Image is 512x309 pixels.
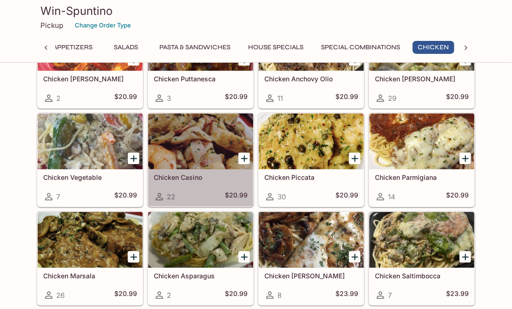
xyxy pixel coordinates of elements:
h5: $20.99 [225,191,248,202]
button: Add Chicken Vegetable [128,152,139,164]
a: Chicken Vegetable7$20.99 [37,113,143,207]
button: Add Chicken Asparagus [238,251,250,263]
h5: Chicken Casino [154,173,248,181]
h5: $20.99 [225,289,248,301]
h5: $20.99 [446,92,469,104]
div: Chicken Puttanesca [148,15,253,71]
button: Salads [105,41,147,54]
h5: Chicken Puttanesca [154,75,248,83]
div: Chicken Marsala [38,212,143,268]
button: Special Combinations [316,41,405,54]
h5: Chicken Marsala [43,272,137,280]
div: Chicken Saltimbocca [369,212,474,268]
a: Chicken Piccata30$20.99 [258,113,364,207]
button: Add Chicken Casino [238,152,250,164]
h5: Chicken Parmigiana [375,173,469,181]
button: Add Chicken Piccata [349,152,361,164]
h5: $23.99 [335,289,358,301]
div: Chicken Piccata [259,113,364,169]
button: Add Chicken Sorrentino [349,251,361,263]
div: Chicken Casino [148,113,253,169]
span: 7 [388,291,392,300]
h5: Chicken [PERSON_NAME] [375,75,469,83]
h5: Chicken [PERSON_NAME] [264,272,358,280]
h5: Chicken Piccata [264,173,358,181]
h5: $20.99 [114,191,137,202]
h5: $20.99 [335,92,358,104]
h5: Chicken Asparagus [154,272,248,280]
span: 14 [388,192,395,201]
h5: $23.99 [446,289,469,301]
a: Chicken Marsala26$20.99 [37,211,143,305]
div: Chicken Asparagus [148,212,253,268]
h5: $20.99 [114,289,137,301]
button: Chicken [413,41,454,54]
a: Chicken Saltimbocca7$23.99 [369,211,475,305]
span: 2 [56,94,60,103]
span: 8 [277,291,282,300]
span: 11 [277,94,283,103]
button: Pasta & Sandwiches [154,41,236,54]
a: Chicken Parmigiana14$20.99 [369,113,475,207]
h5: $20.99 [114,92,137,104]
a: Chicken [PERSON_NAME]8$23.99 [258,211,364,305]
button: House Specials [243,41,309,54]
button: Add Chicken Parmigiana [459,152,471,164]
span: 3 [167,94,171,103]
span: 22 [167,192,175,201]
div: Chicken Cacciatore [38,15,143,71]
span: 2 [167,291,171,300]
h5: Chicken Anchovy Olio [264,75,358,83]
h5: $20.99 [335,191,358,202]
div: Chicken Alfredo [369,15,474,71]
span: 29 [388,94,396,103]
span: 7 [56,192,60,201]
a: Chicken Casino22$20.99 [148,113,254,207]
button: Add Chicken Saltimbocca [459,251,471,263]
h3: Win-Spuntino [40,4,472,18]
div: Chicken Parmigiana [369,113,474,169]
button: Change Order Type [71,18,135,33]
h5: Chicken Saltimbocca [375,272,469,280]
h5: Chicken [PERSON_NAME] [43,75,137,83]
span: 26 [56,291,65,300]
button: Appetizers [48,41,98,54]
h5: Chicken Vegetable [43,173,137,181]
h5: $20.99 [225,92,248,104]
h5: $20.99 [446,191,469,202]
span: 30 [277,192,286,201]
div: Chicken Vegetable [38,113,143,169]
p: Pickup [40,21,63,30]
div: Chicken Anchovy Olio [259,15,364,71]
button: Add Chicken Marsala [128,251,139,263]
div: Chicken Sorrentino [259,212,364,268]
a: Chicken Asparagus2$20.99 [148,211,254,305]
